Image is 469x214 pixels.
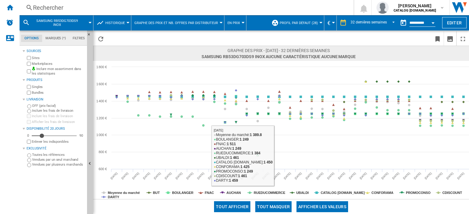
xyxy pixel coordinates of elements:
input: Toutes les références [27,153,31,157]
button: Profil par défaut (28) [280,15,321,30]
tspan: [DATE] [283,172,292,180]
span: € [327,20,330,26]
div: Historique [96,15,128,30]
md-tab-item: Marques (*) [42,35,69,42]
tspan: [DATE] [327,172,335,180]
input: Vendues par un seul marchand [27,158,31,162]
label: Vendues par plusieurs marchands [32,162,85,167]
input: Afficher les frais de livraison [27,140,31,144]
tspan: [DATE] [305,172,313,180]
tspan: CDISCOUNT [442,191,462,195]
button: Tout afficher [214,201,250,212]
button: Editer [442,17,467,28]
span: Profil par défaut (28) [280,21,318,25]
tspan: [DATE] [153,172,162,180]
tspan: [DATE] [132,172,140,180]
button: Recharger [95,31,107,46]
md-select: REPORTS.WIZARD.STEPS.REPORT.STEPS.REPORT_OPTIONS.PERIOD: 32 dernières semaines [350,18,397,28]
tspan: DARTY [108,195,119,199]
tspan: 1 800 € [96,65,107,69]
span: Graphe des prix - [DATE] - 32 dernières semaines [202,47,356,54]
div: € [327,15,333,30]
tspan: CONFORAMA [372,191,394,195]
label: Marketplaces [32,61,85,66]
img: mysite-bg-18x18.png [32,67,35,70]
span: Historique [105,21,125,25]
tspan: BUT [153,191,160,195]
label: Inclure mon assortiment dans les statistiques [32,67,85,76]
button: Tout masquer [255,201,292,212]
span: SAMSUNG RB53DG703DS9 INOX [32,19,82,27]
tspan: 1 000 € [96,133,107,137]
tspan: [DATE] [175,172,183,180]
tspan: [DATE] [164,172,172,180]
label: Toutes les références [32,153,85,157]
input: Inclure les frais de livraison [27,109,31,113]
input: Vendues par plusieurs marchands [27,163,31,167]
tspan: [DATE] [359,172,367,180]
tspan: Moyenne du marché [108,191,140,195]
button: Plein écran [457,31,469,46]
tspan: BOULANGER [172,191,193,195]
tspan: UBALDI [296,191,309,195]
tspan: [DATE] [381,172,389,180]
tspan: [DATE] [413,172,421,180]
tspan: [DATE] [435,172,443,180]
img: alerts-logo.svg [6,19,13,26]
tspan: [DATE] [110,172,118,180]
tspan: [DATE] [337,172,346,180]
tspan: [DATE] [262,172,270,180]
label: Sites [32,56,85,60]
tspan: [DATE] [446,172,454,180]
tspan: 1 400 € [96,99,107,103]
input: Afficher les frais de livraison [27,120,31,124]
button: md-calendar [397,17,409,29]
tspan: 1 200 € [96,116,107,120]
div: Exclusivité [27,146,85,151]
md-slider: Disponibilité [32,133,77,139]
tspan: 1 600 € [96,82,107,86]
tspan: [DATE] [272,172,281,180]
input: Marketplaces [27,62,31,66]
button: Créer un favoris [431,31,444,46]
tspan: [DATE] [142,172,151,180]
div: 32 dernières semaines [351,20,387,24]
button: Télécharger en image [444,31,456,46]
tspan: [DATE] [251,172,259,180]
tspan: FNAC [205,191,214,195]
tspan: [DATE] [186,172,194,180]
img: profile.jpg [376,2,389,14]
tspan: [DATE] [240,172,248,180]
label: Enlever les indisponibles [32,139,85,144]
label: OFF (prix facial) [32,103,85,108]
span: En prix [227,21,240,25]
button: Afficher les valeurs [296,201,348,212]
button: Open calendar [427,16,438,27]
button: Graphe des prix et nb. offres par distributeur [134,15,221,30]
tspan: [DATE] [370,172,378,180]
md-tab-item: Filtres [69,35,88,42]
tspan: [DATE] [348,172,356,180]
tspan: [DATE] [391,172,400,180]
input: OFF (prix facial) [27,104,31,108]
tspan: [DATE] [121,172,129,180]
tspan: [DATE] [207,172,216,180]
label: Inclure les frais de livraison [32,108,85,113]
button: Masquer [87,30,94,41]
div: Sources [27,49,85,54]
tspan: [DATE] [229,172,237,180]
tspan: PROMOCONSO [406,191,431,195]
button: En prix [227,15,243,30]
div: Produits [27,78,85,82]
div: 90 [78,133,85,138]
span: SAMSUNG RB53DG703DS9 INOX Aucune caractéristique Aucune marque [202,54,356,60]
span: Graphe des prix et nb. offres par distributeur [134,21,218,25]
tspan: [DATE] [294,172,302,180]
tspan: 800 € [99,150,107,154]
div: Livraison [27,97,85,102]
label: Afficher les frais de livraison [32,120,85,124]
input: Inclure les frais de livraison [27,114,31,118]
tspan: 600 € [99,167,107,171]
